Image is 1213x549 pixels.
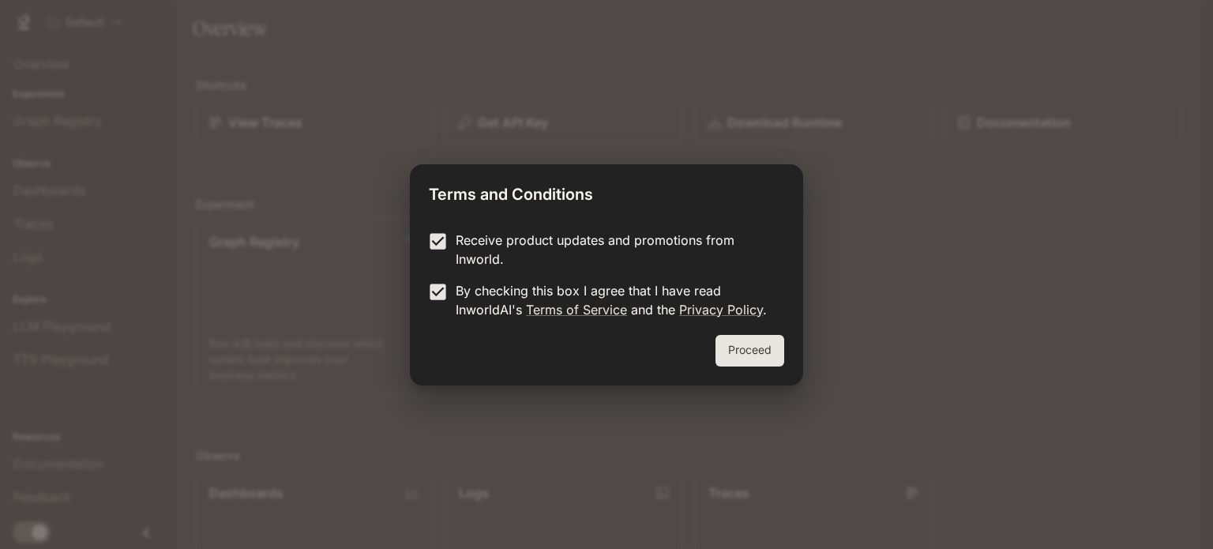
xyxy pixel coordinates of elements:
[410,164,803,218] h2: Terms and Conditions
[526,302,627,318] a: Terms of Service
[715,335,784,367] button: Proceed
[456,231,772,269] p: Receive product updates and promotions from Inworld.
[679,302,763,318] a: Privacy Policy
[456,281,772,319] p: By checking this box I agree that I have read InworldAI's and the .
